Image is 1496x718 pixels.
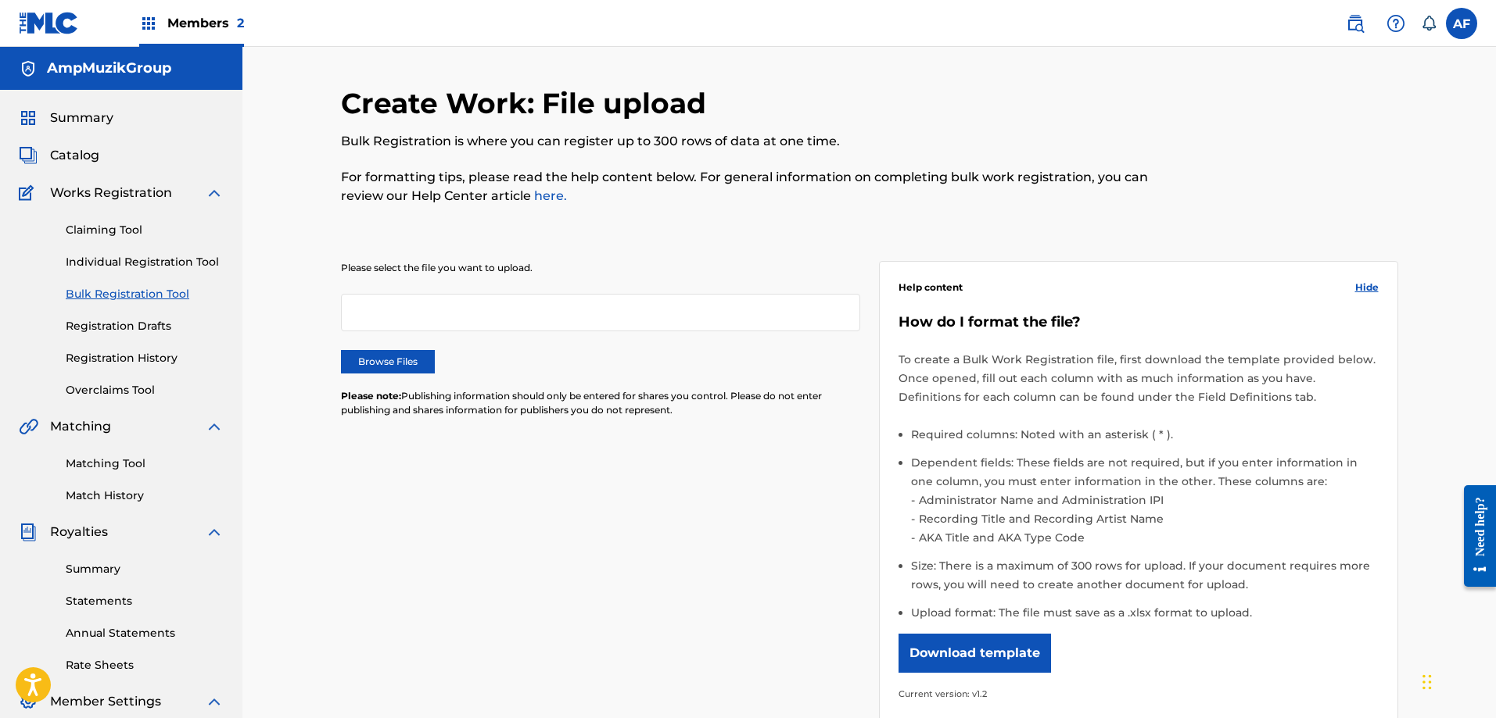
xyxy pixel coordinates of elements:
a: CatalogCatalog [19,146,99,165]
li: Administrator Name and Administration IPI [915,491,1379,509]
span: 2 [237,16,244,30]
a: Summary [66,561,224,577]
p: Bulk Registration is where you can register up to 300 rows of data at one time. [341,132,1155,151]
img: Accounts [19,59,38,78]
span: Catalog [50,146,99,165]
a: Registration Drafts [66,318,224,334]
img: Works Registration [19,184,39,202]
h5: AmpMuzikGroup [47,59,171,77]
p: Publishing information should only be entered for shares you control. Please do not enter publish... [341,389,860,417]
a: Rate Sheets [66,657,224,673]
span: Royalties [50,523,108,541]
img: Member Settings [19,692,38,711]
a: here. [531,188,567,203]
span: Matching [50,417,111,436]
img: Summary [19,109,38,127]
img: Royalties [19,523,38,541]
span: Members [167,14,244,32]
li: Recording Title and Recording Artist Name [915,509,1379,528]
li: Required columns: Noted with an asterisk ( * ). [911,425,1379,453]
iframe: Resource Center [1452,473,1496,599]
span: Member Settings [50,692,161,711]
span: Summary [50,109,113,127]
p: For formatting tips, please read the help content below. For general information on completing bu... [341,168,1155,205]
p: Current version: v1.2 [899,684,1379,703]
a: Annual Statements [66,625,224,641]
img: Matching [19,417,38,436]
div: Drag [1422,659,1432,705]
img: expand [205,184,224,202]
a: Statements [66,593,224,609]
img: Catalog [19,146,38,165]
img: expand [205,417,224,436]
a: Match History [66,488,224,504]
li: Upload format: The file must save as a .xlsx format to upload. [911,603,1379,622]
li: Dependent fields: These fields are not required, but if you enter information in one column, you ... [911,453,1379,556]
p: Please select the file you want to upload. [341,261,860,275]
a: Bulk Registration Tool [66,286,224,302]
a: Registration History [66,350,224,366]
span: Help content [899,280,963,295]
a: Matching Tool [66,455,224,472]
img: search [1346,14,1365,33]
h2: Create Work: File upload [341,86,714,121]
li: AKA Title and AKA Type Code [915,528,1379,547]
a: Overclaims Tool [66,382,224,398]
img: expand [205,692,224,711]
div: User Menu [1446,8,1477,39]
iframe: Chat Widget [1418,643,1496,718]
span: Hide [1355,280,1379,295]
a: SummarySummary [19,109,113,127]
img: expand [205,523,224,541]
span: Works Registration [50,184,172,202]
p: To create a Bulk Work Registration file, first download the template provided below. Once opened,... [899,350,1379,406]
h5: How do I format the file? [899,313,1379,331]
a: Claiming Tool [66,222,224,238]
label: Browse Files [341,350,435,373]
span: Please note: [341,390,401,402]
img: Top Rightsholders [139,14,158,33]
a: Individual Registration Tool [66,254,224,270]
button: Download template [899,634,1051,673]
img: MLC Logo [19,12,79,34]
li: Size: There is a maximum of 300 rows for upload. If your document requires more rows, you will ne... [911,556,1379,603]
div: Help [1380,8,1412,39]
a: Public Search [1340,8,1371,39]
img: help [1387,14,1405,33]
div: Notifications [1421,16,1437,31]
